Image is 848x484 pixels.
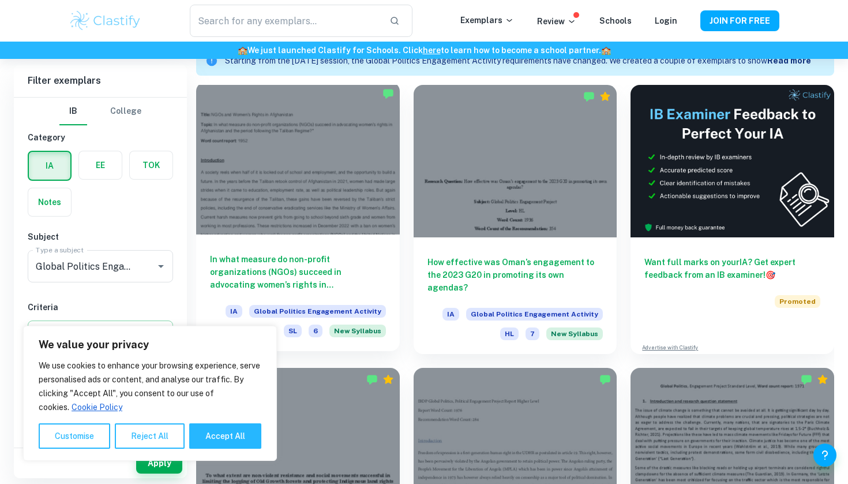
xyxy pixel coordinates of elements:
[644,256,820,281] h6: Want full marks on your IA ? Get expert feedback from an IB examiner!
[423,46,441,55] a: here
[414,85,617,354] a: How effective was Oman’s engagement to the 2023 G20 in promoting its own agendas?IAGlobal Politic...
[69,9,142,32] img: Clastify logo
[466,308,603,321] span: Global Politics Engagement Activity
[526,327,539,340] span: 7
[28,321,173,341] button: Select
[110,98,141,125] button: College
[23,326,277,461] div: We value your privacy
[39,359,261,414] p: We use cookies to enhance your browsing experience, serve personalised ads or content, and analys...
[767,56,811,65] b: Read more
[115,423,185,449] button: Reject All
[189,423,261,449] button: Accept All
[537,15,576,28] p: Review
[79,151,122,179] button: EE
[190,5,380,37] input: Search for any exemplars...
[442,308,459,321] span: IA
[427,256,603,294] h6: How effective was Oman’s engagement to the 2023 G20 in promoting its own agendas?
[39,338,261,352] p: We value your privacy
[500,327,519,340] span: HL
[546,327,603,340] div: Starting from the May 2026 session, the Global Politics Engagement Activity requirements have cha...
[136,453,182,474] button: Apply
[546,327,603,340] span: New Syllabus
[329,325,386,337] span: New Syllabus
[130,151,172,179] button: TOK
[238,46,247,55] span: 🏫
[2,44,846,57] h6: We just launched Clastify for Schools. Click to learn how to become a school partner.
[329,325,386,337] div: Starting from the May 2026 session, the Global Politics Engagement Activity requirements have cha...
[599,374,611,385] img: Marked
[225,55,767,68] p: Starting from the [DATE] session, the Global Politics Engagement Activity requirements have chang...
[655,16,677,25] a: Login
[766,270,775,280] span: 🎯
[460,14,514,27] p: Exemplars
[801,374,812,385] img: Marked
[775,295,820,308] span: Promoted
[599,91,611,102] div: Premium
[28,188,71,216] button: Notes
[284,325,302,337] span: SL
[71,402,123,412] a: Cookie Policy
[700,10,779,31] button: JOIN FOR FREE
[14,65,187,97] h6: Filter exemplars
[28,301,173,314] h6: Criteria
[59,98,141,125] div: Filter type choice
[366,374,378,385] img: Marked
[28,131,173,144] h6: Category
[583,91,595,102] img: Marked
[196,85,400,354] a: In what measure do non-profit organizations (NGOs) succeed in advocating women’s rights in [GEOGR...
[29,152,70,180] button: IA
[601,46,611,55] span: 🏫
[36,245,84,255] label: Type a subject
[210,253,386,291] h6: In what measure do non-profit organizations (NGOs) succeed in advocating women’s rights in [GEOGR...
[249,305,386,318] span: Global Politics Engagement Activity
[59,98,87,125] button: IB
[39,423,110,449] button: Customise
[642,344,698,352] a: Advertise with Clastify
[817,374,828,385] div: Premium
[813,444,836,467] button: Help and Feedback
[382,88,394,99] img: Marked
[309,325,322,337] span: 6
[382,374,394,385] div: Premium
[28,230,173,243] h6: Subject
[631,85,834,237] img: Thumbnail
[631,85,834,354] a: Want full marks on yourIA? Get expert feedback from an IB examiner!PromotedAdvertise with Clastify
[226,305,242,318] span: IA
[599,16,632,25] a: Schools
[153,258,169,274] button: Open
